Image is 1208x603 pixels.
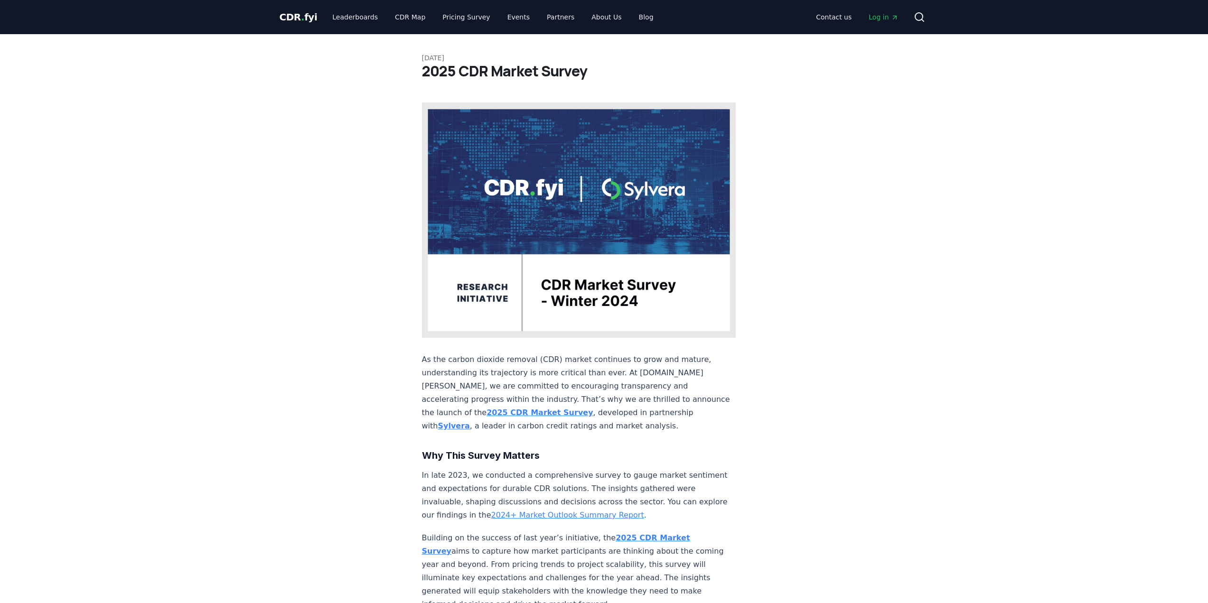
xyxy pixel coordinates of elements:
[325,9,385,26] a: Leaderboards
[584,9,629,26] a: About Us
[491,510,644,520] a: 2024+ Market Outlook Summary Report
[422,53,787,63] p: [DATE]
[422,63,787,80] h1: 2025 CDR Market Survey
[631,9,661,26] a: Blog
[500,9,537,26] a: Events
[387,9,433,26] a: CDR Map
[280,10,318,24] a: CDR.fyi
[435,9,497,26] a: Pricing Survey
[422,102,736,338] img: blog post image
[487,408,593,417] a: 2025 CDR Market Survey
[808,9,859,26] a: Contact us
[422,533,690,556] a: 2025 CDR Market Survey
[422,353,736,433] p: As the carbon dioxide removal (CDR) market continues to grow and mature, understanding its trajec...
[280,11,318,23] span: CDR fyi
[539,9,582,26] a: Partners
[861,9,906,26] a: Log in
[325,9,661,26] nav: Main
[869,12,898,22] span: Log in
[301,11,304,23] span: .
[422,450,540,461] strong: Why This Survey Matters
[422,469,736,522] p: In late 2023, we conducted a comprehensive survey to gauge market sentiment and expectations for ...
[808,9,906,26] nav: Main
[438,421,469,430] a: Sylvera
